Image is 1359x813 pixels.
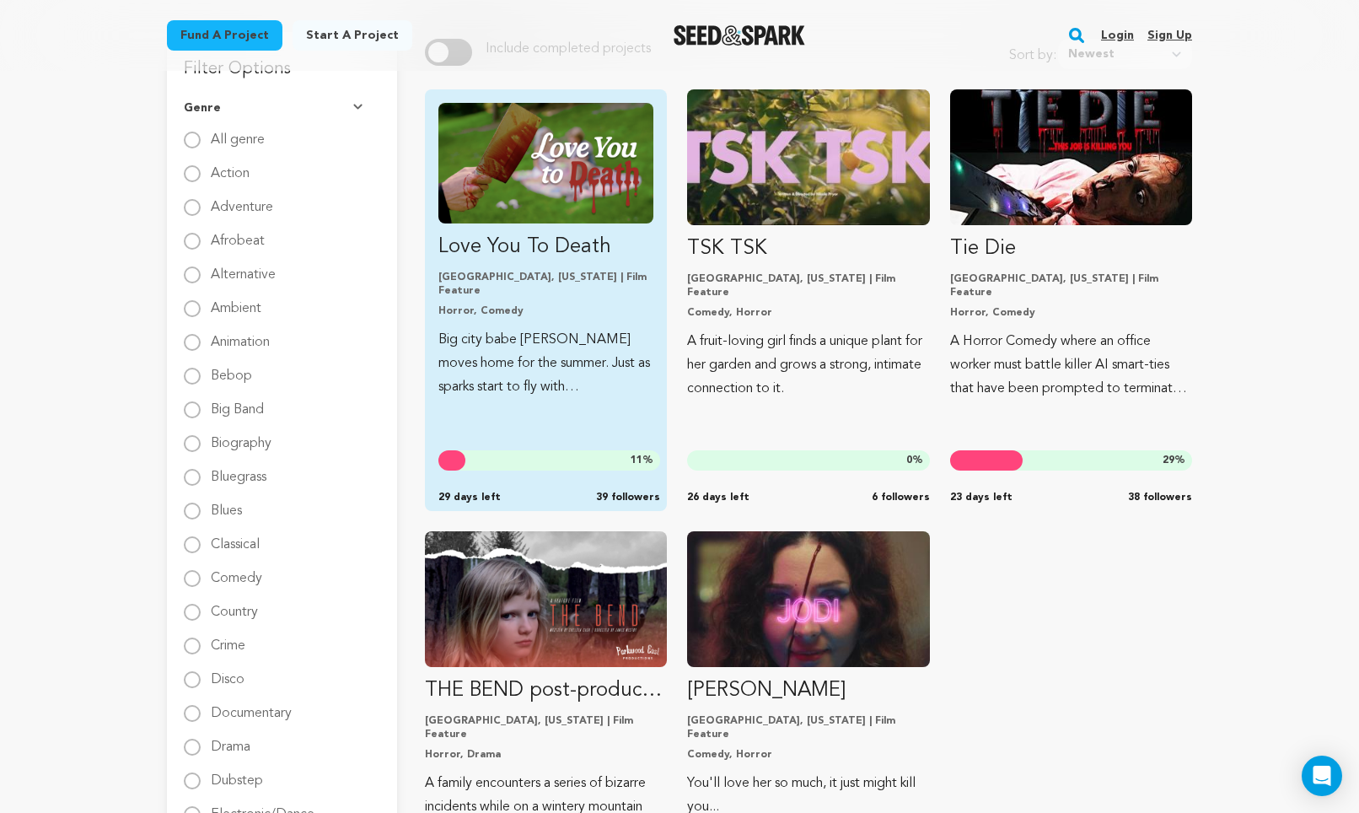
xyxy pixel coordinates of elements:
label: Blues [211,491,242,518]
p: Love You To Death [438,234,653,261]
a: Fund a project [167,20,282,51]
label: Drama [211,727,250,754]
button: Genre [184,86,380,130]
label: Bebop [211,356,252,383]
p: Comedy, Horror [687,306,929,320]
label: Big Band [211,390,264,417]
span: Genre [184,100,221,116]
span: % [1163,454,1185,467]
span: 0 [906,455,912,466]
span: 29 [1163,455,1174,466]
p: Big city babe [PERSON_NAME] moves home for the summer. Just as sparks start to fly with [PERSON_N... [438,328,653,399]
img: Seed&Spark Logo Dark Mode [674,25,806,46]
p: [GEOGRAPHIC_DATA], [US_STATE] | Film Feature [950,272,1192,299]
p: Horror, Comedy [438,304,653,318]
span: % [631,454,653,467]
p: Horror, Drama [425,748,667,762]
p: [GEOGRAPHIC_DATA], [US_STATE] | Film Feature [438,271,653,298]
p: A Horror Comedy where an office worker must battle killer AI smart-ties that have been prompted t... [950,330,1192,401]
a: Sign up [1147,22,1192,49]
p: TSK TSK [687,235,929,262]
span: 38 followers [1128,491,1192,504]
span: 39 followers [596,491,660,504]
span: 11 [631,455,642,466]
p: [PERSON_NAME] [687,677,929,704]
p: Horror, Comedy [950,306,1192,320]
a: Fund TSK TSK [687,89,929,401]
div: Open Intercom Messenger [1302,756,1342,796]
label: Disco [211,660,244,686]
span: 26 days left [687,491,749,504]
label: Animation [211,322,270,349]
a: Login [1101,22,1134,49]
p: [GEOGRAPHIC_DATA], [US_STATE] | Film Feature [425,714,667,741]
label: Comedy [211,558,262,585]
a: Fund Love You To Death [438,103,653,399]
p: A fruit-loving girl finds a unique plant for her garden and grows a strong, intimate connection t... [687,330,929,401]
label: Country [211,592,258,619]
label: Action [211,153,250,180]
label: All genre [211,120,265,147]
a: Seed&Spark Homepage [674,25,806,46]
label: Adventure [211,187,273,214]
p: [GEOGRAPHIC_DATA], [US_STATE] | Film Feature [687,272,929,299]
span: 23 days left [950,491,1013,504]
p: Comedy, Horror [687,748,929,762]
span: 6 followers [872,491,930,504]
label: Afrobeat [211,221,265,248]
label: Bluegrass [211,457,266,484]
p: Tie Die [950,235,1192,262]
p: [GEOGRAPHIC_DATA], [US_STATE] | Film Feature [687,714,929,741]
label: Documentary [211,693,292,720]
p: THE BEND post-production [425,677,667,704]
label: Dubstep [211,761,263,788]
label: Ambient [211,288,261,315]
label: Alternative [211,255,276,282]
span: 29 days left [438,491,501,504]
a: Fund Tie Die [950,89,1192,401]
label: Classical [211,525,260,552]
label: Biography [211,423,271,450]
label: Crime [211,626,245,653]
img: Seed&Spark Arrow Down Icon [353,104,367,112]
span: % [906,454,923,467]
a: Start a project [293,20,412,51]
